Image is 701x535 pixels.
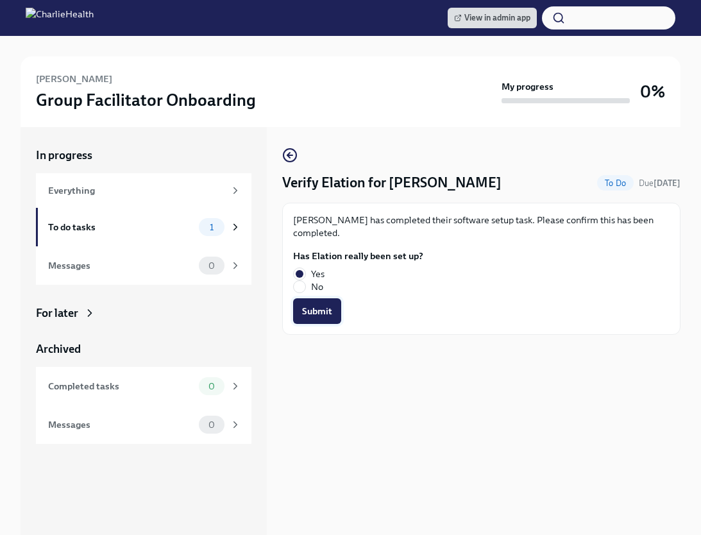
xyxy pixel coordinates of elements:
[454,12,530,24] span: View in admin app
[639,178,680,188] span: Due
[302,305,332,318] span: Submit
[293,250,423,262] label: Has Elation really been set up?
[48,418,194,432] div: Messages
[293,298,341,324] button: Submit
[639,177,680,189] span: September 30th, 2025 09:00
[282,173,502,192] h4: Verify Elation for [PERSON_NAME]
[48,379,194,393] div: Completed tasks
[36,148,251,163] a: In progress
[36,208,251,246] a: To do tasks1
[48,259,194,273] div: Messages
[311,280,323,293] span: No
[36,405,251,444] a: Messages0
[201,382,223,391] span: 0
[640,80,665,103] h3: 0%
[202,223,221,232] span: 1
[36,246,251,285] a: Messages0
[48,183,224,198] div: Everything
[36,367,251,405] a: Completed tasks0
[201,261,223,271] span: 0
[201,420,223,430] span: 0
[36,305,78,321] div: For later
[293,214,670,239] p: [PERSON_NAME] has completed their software setup task. Please confirm this has been completed.
[26,8,94,28] img: CharlieHealth
[36,341,251,357] a: Archived
[597,178,634,188] span: To Do
[36,305,251,321] a: For later
[36,89,256,112] h3: Group Facilitator Onboarding
[502,80,553,93] strong: My progress
[448,8,537,28] a: View in admin app
[36,173,251,208] a: Everything
[48,220,194,234] div: To do tasks
[36,72,112,86] h6: [PERSON_NAME]
[311,267,325,280] span: Yes
[654,178,680,188] strong: [DATE]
